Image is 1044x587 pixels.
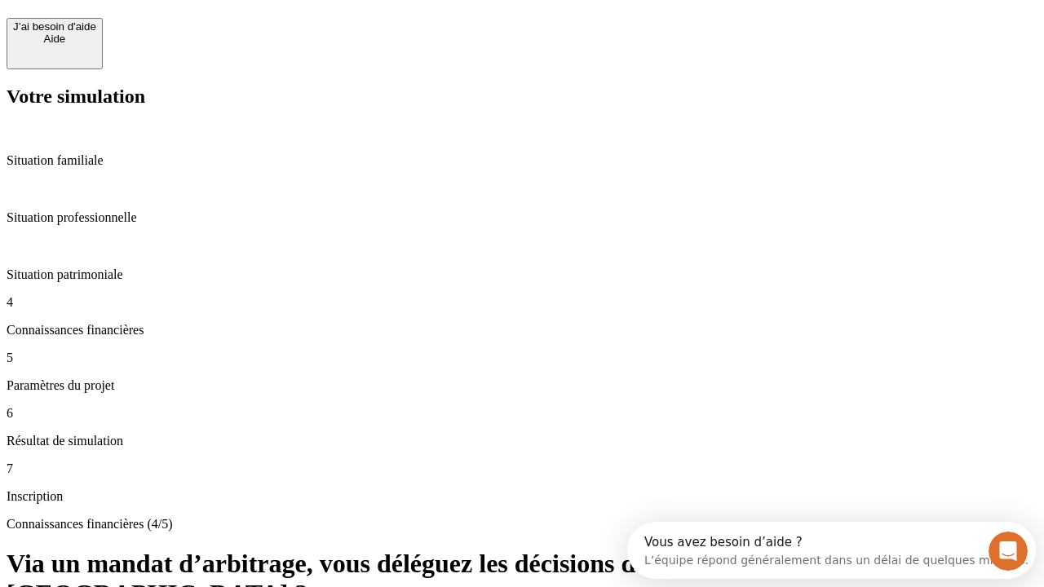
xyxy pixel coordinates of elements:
iframe: Intercom live chat discovery launcher [627,522,1036,579]
p: Situation professionnelle [7,210,1037,225]
p: Résultat de simulation [7,434,1037,448]
p: 4 [7,295,1037,310]
p: Paramètres du projet [7,378,1037,393]
p: 7 [7,461,1037,476]
p: Situation familiale [7,153,1037,168]
div: J’ai besoin d'aide [13,20,96,33]
p: 6 [7,406,1037,421]
div: Vous avez besoin d’aide ? [17,14,401,27]
p: Inscription [7,489,1037,504]
h2: Votre simulation [7,86,1037,108]
div: Ouvrir le Messenger Intercom [7,7,449,51]
div: L’équipe répond généralement dans un délai de quelques minutes. [17,27,401,44]
p: Connaissances financières [7,323,1037,338]
button: J’ai besoin d'aideAide [7,18,103,69]
iframe: Intercom live chat [989,532,1028,571]
p: 5 [7,351,1037,365]
p: Situation patrimoniale [7,267,1037,282]
div: Aide [13,33,96,45]
p: Connaissances financières (4/5) [7,517,1037,532]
